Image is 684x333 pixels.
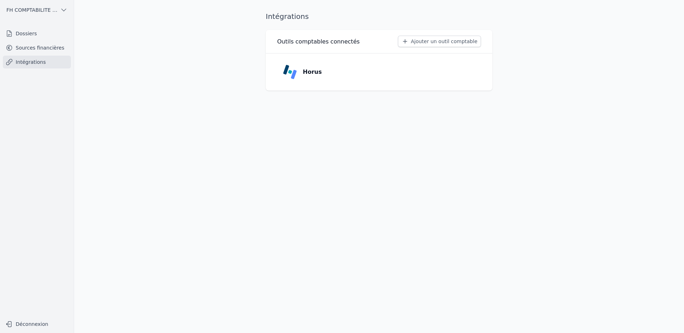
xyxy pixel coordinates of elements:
a: Horus [277,59,481,85]
a: Intégrations [3,56,71,68]
span: FH COMPTABILITE SRL [6,6,57,14]
h1: Intégrations [266,11,309,21]
a: Dossiers [3,27,71,40]
a: Sources financières [3,41,71,54]
p: Horus [303,68,322,76]
button: Ajouter un outil comptable [398,36,481,47]
h3: Outils comptables connectés [277,37,360,46]
button: FH COMPTABILITE SRL [3,4,71,16]
button: Déconnexion [3,318,71,330]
